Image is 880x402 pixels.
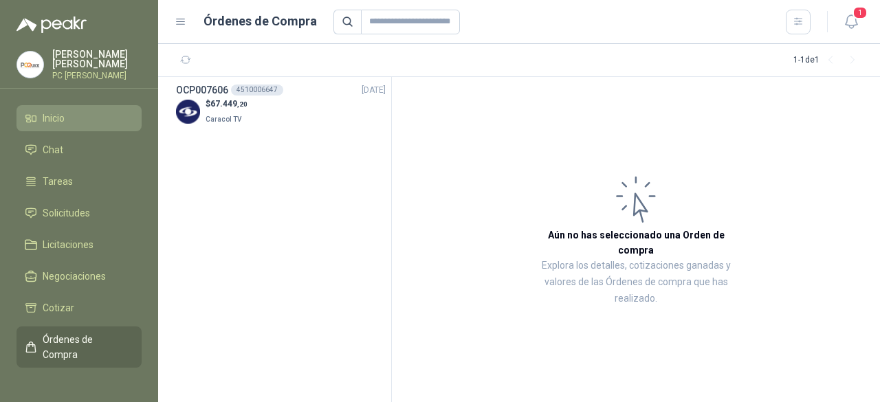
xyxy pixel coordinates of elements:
span: ,20 [237,100,247,108]
span: Licitaciones [43,237,93,252]
span: 67.449 [210,99,247,109]
a: Tareas [16,168,142,194]
span: [DATE] [362,84,386,97]
div: 1 - 1 de 1 [793,49,863,71]
a: Solicitudes [16,200,142,226]
a: Negociaciones [16,263,142,289]
span: Tareas [43,174,73,189]
img: Company Logo [176,100,200,124]
p: PC [PERSON_NAME] [52,71,142,80]
span: Chat [43,142,63,157]
img: Logo peakr [16,16,87,33]
span: Órdenes de Compra [43,332,129,362]
div: 4510006647 [231,85,283,96]
a: Chat [16,137,142,163]
a: Inicio [16,105,142,131]
span: Negociaciones [43,269,106,284]
a: OCP0076064510006647[DATE] Company Logo$67.449,20Caracol TV [176,82,386,126]
p: [PERSON_NAME] [PERSON_NAME] [52,49,142,69]
img: Company Logo [17,52,43,78]
h1: Órdenes de Compra [203,12,317,31]
p: $ [206,98,247,111]
p: Explora los detalles, cotizaciones ganadas y valores de las Órdenes de compra que has realizado. [529,258,742,307]
a: Licitaciones [16,232,142,258]
span: Cotizar [43,300,74,315]
span: Caracol TV [206,115,241,123]
span: Inicio [43,111,65,126]
h3: OCP007606 [176,82,228,98]
a: Órdenes de Compra [16,326,142,368]
span: Solicitudes [43,205,90,221]
a: Cotizar [16,295,142,321]
span: 1 [852,6,868,19]
h3: Aún no has seleccionado una Orden de compra [529,227,742,258]
button: 1 [839,10,863,34]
